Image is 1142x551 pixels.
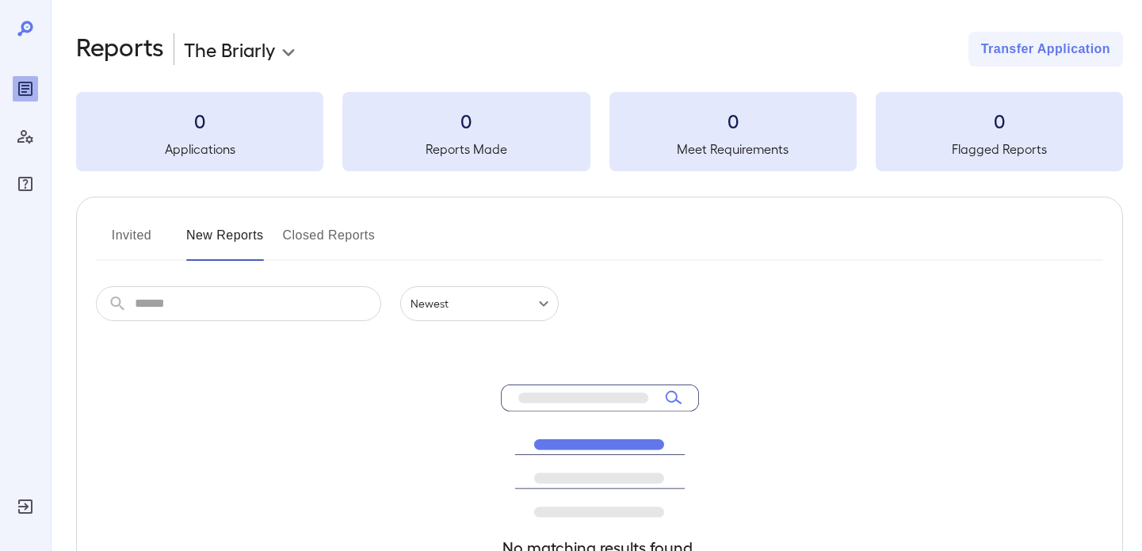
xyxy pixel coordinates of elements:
summary: 0Applications0Reports Made0Meet Requirements0Flagged Reports [76,92,1123,171]
div: Reports [13,76,38,101]
h5: Meet Requirements [609,140,857,159]
button: Invited [96,223,167,261]
h3: 0 [342,108,590,133]
h3: 0 [876,108,1123,133]
h3: 0 [609,108,857,133]
button: Transfer Application [968,32,1123,67]
button: Closed Reports [283,223,376,261]
h2: Reports [76,32,164,67]
button: New Reports [186,223,264,261]
h3: 0 [76,108,323,133]
div: Log Out [13,494,38,519]
div: FAQ [13,171,38,197]
h5: Applications [76,140,323,159]
h5: Flagged Reports [876,140,1123,159]
div: Manage Users [13,124,38,149]
h5: Reports Made [342,140,590,159]
p: The Briarly [184,36,275,62]
div: Newest [400,286,559,321]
